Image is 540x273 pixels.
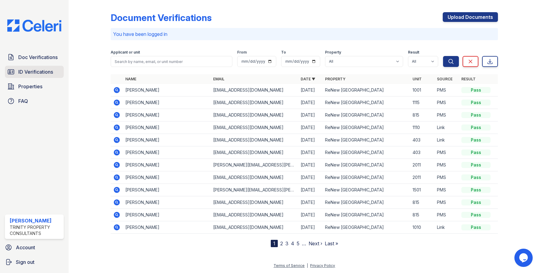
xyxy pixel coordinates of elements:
td: ReNew [GEOGRAPHIC_DATA] [323,196,410,209]
td: ReNew [GEOGRAPHIC_DATA] [323,209,410,221]
span: Sign out [16,258,34,266]
td: ReNew [GEOGRAPHIC_DATA] [323,184,410,196]
td: 1115 [410,96,435,109]
td: [PERSON_NAME] [123,209,210,221]
td: PMS [435,84,459,96]
td: [PERSON_NAME] [123,184,210,196]
td: PMS [435,109,459,121]
td: 2011 [410,159,435,171]
a: Privacy Policy [310,263,335,268]
td: PMS [435,209,459,221]
a: Property [325,77,345,81]
td: [EMAIL_ADDRESS][DOMAIN_NAME] [211,96,298,109]
td: [DATE] [298,171,323,184]
img: CE_Logo_Blue-a8612792a0a2168367f1c8372b55b34899dd931a85d93a1a3d3e32e68fde9ad4.png [2,19,66,32]
div: Pass [461,112,491,118]
span: ID Verifications [18,68,53,75]
td: Link [435,121,459,134]
td: Link [435,221,459,234]
td: [PERSON_NAME] [123,96,210,109]
td: [EMAIL_ADDRESS][DOMAIN_NAME] [211,134,298,146]
td: [PERSON_NAME] [123,196,210,209]
div: Pass [461,199,491,205]
div: | [307,263,308,268]
a: Source [437,77,452,81]
td: [DATE] [298,159,323,171]
div: Pass [461,100,491,106]
a: Name [125,77,136,81]
td: [EMAIL_ADDRESS][DOMAIN_NAME] [211,146,298,159]
td: PMS [435,196,459,209]
div: [PERSON_NAME] [10,217,61,224]
td: ReNew [GEOGRAPHIC_DATA] [323,109,410,121]
span: FAQ [18,97,28,105]
td: ReNew [GEOGRAPHIC_DATA] [323,171,410,184]
label: To [281,50,286,55]
label: From [237,50,247,55]
td: [DATE] [298,196,323,209]
td: [PERSON_NAME] [123,159,210,171]
td: 1501 [410,184,435,196]
a: 2 [280,240,283,247]
div: Trinity Property Consultants [10,224,61,236]
td: [DATE] [298,184,323,196]
td: [PERSON_NAME] [123,109,210,121]
span: Doc Verifications [18,54,58,61]
a: 3 [285,240,288,247]
td: ReNew [GEOGRAPHIC_DATA] [323,159,410,171]
a: 5 [297,240,299,247]
td: PMS [435,146,459,159]
td: ReNew [GEOGRAPHIC_DATA] [323,146,410,159]
div: 1 [271,240,278,247]
td: 403 [410,146,435,159]
td: [DATE] [298,109,323,121]
td: [DATE] [298,209,323,221]
div: Pass [461,149,491,156]
td: [PERSON_NAME] [123,171,210,184]
a: Date ▼ [301,77,315,81]
input: Search by name, email, or unit number [111,56,232,67]
div: Document Verifications [111,12,212,23]
td: [EMAIL_ADDRESS][DOMAIN_NAME] [211,196,298,209]
td: [EMAIL_ADDRESS][DOMAIN_NAME] [211,121,298,134]
a: Properties [5,80,64,93]
td: ReNew [GEOGRAPHIC_DATA] [323,121,410,134]
div: Pass [461,187,491,193]
td: 403 [410,134,435,146]
td: ReNew [GEOGRAPHIC_DATA] [323,96,410,109]
div: Pass [461,124,491,131]
td: [DATE] [298,96,323,109]
a: Result [461,77,476,81]
div: Pass [461,174,491,180]
a: Next › [309,240,322,247]
iframe: chat widget [514,249,534,267]
td: [EMAIL_ADDRESS][DOMAIN_NAME] [211,171,298,184]
span: … [302,240,306,247]
td: 1010 [410,221,435,234]
td: 815 [410,209,435,221]
div: Pass [461,162,491,168]
td: 815 [410,109,435,121]
td: [EMAIL_ADDRESS][DOMAIN_NAME] [211,84,298,96]
td: Link [435,134,459,146]
p: You have been logged in [113,30,495,38]
a: Last » [325,240,338,247]
td: PMS [435,184,459,196]
td: ReNew [GEOGRAPHIC_DATA] [323,221,410,234]
div: Pass [461,212,491,218]
td: [PERSON_NAME] [123,146,210,159]
label: Property [325,50,341,55]
td: [EMAIL_ADDRESS][DOMAIN_NAME] [211,221,298,234]
td: [DATE] [298,134,323,146]
a: Terms of Service [274,263,305,268]
a: Account [2,241,66,254]
a: Unit [413,77,422,81]
a: Email [213,77,224,81]
td: PMS [435,171,459,184]
td: [DATE] [298,146,323,159]
a: Sign out [2,256,66,268]
label: Result [408,50,419,55]
td: [EMAIL_ADDRESS][DOMAIN_NAME] [211,209,298,221]
td: [DATE] [298,221,323,234]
